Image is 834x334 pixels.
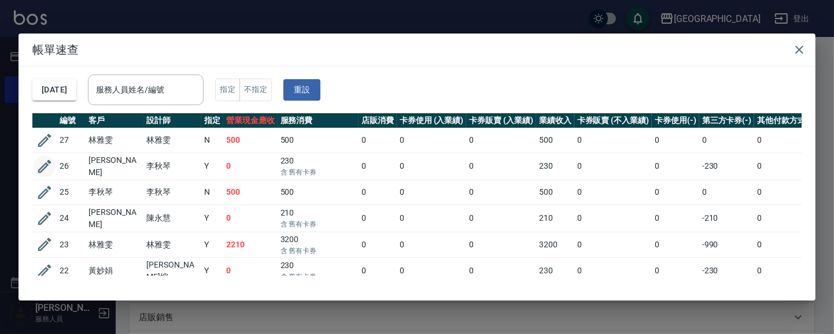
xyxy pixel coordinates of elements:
td: 26 [57,153,86,180]
td: 0 [397,205,467,232]
td: 0 [754,232,818,257]
td: 0 [359,205,397,232]
td: 210 [278,205,359,232]
td: 500 [223,180,278,205]
th: 服務消費 [278,113,359,128]
th: 客戶 [86,113,143,128]
button: [DATE] [32,79,76,101]
td: 李秋琴 [143,153,201,180]
td: 0 [574,232,652,257]
h2: 帳單速查 [19,34,815,66]
td: -990 [699,232,755,257]
td: 0 [466,180,536,205]
td: 22 [57,257,86,284]
button: 重設 [283,79,320,101]
th: 其他付款方式(-) [754,113,818,128]
td: Y [201,153,223,180]
td: -230 [699,257,755,284]
td: 230 [536,153,574,180]
td: N [201,128,223,153]
th: 卡券販賣 (入業績) [466,113,536,128]
p: 含 舊有卡券 [281,219,356,229]
td: 0 [466,128,536,153]
td: 0 [359,180,397,205]
td: 0 [359,232,397,257]
th: 第三方卡券(-) [699,113,755,128]
td: Y [201,205,223,232]
td: -210 [699,205,755,232]
button: 不指定 [239,79,272,101]
td: 林雅雯 [143,128,201,153]
th: 卡券使用 (入業績) [397,113,467,128]
td: [PERSON_NAME] [86,153,143,180]
td: 0 [359,128,397,153]
td: 陳永慧 [143,205,201,232]
td: 0 [574,180,652,205]
td: 0 [652,205,699,232]
td: 0 [466,232,536,257]
td: 0 [699,128,755,153]
td: Y [201,257,223,284]
td: 0 [652,128,699,153]
p: 含 舊有卡券 [281,246,356,256]
td: 500 [536,180,574,205]
p: 含 舊有卡券 [281,272,356,282]
td: [PERSON_NAME] [86,205,143,232]
td: 0 [397,232,467,257]
td: 林雅雯 [86,232,143,257]
td: 0 [466,257,536,284]
button: 指定 [215,79,240,101]
td: N [201,180,223,205]
td: 0 [223,257,278,284]
td: 黃妙娟 [86,257,143,284]
td: 0 [466,205,536,232]
td: 0 [466,153,536,180]
td: 500 [536,128,574,153]
td: 25 [57,180,86,205]
td: 李秋琴 [143,180,201,205]
td: 0 [359,153,397,180]
td: 0 [754,153,818,180]
td: 500 [278,180,359,205]
th: 卡券販賣 (不入業績) [574,113,652,128]
th: 卡券使用(-) [652,113,699,128]
td: 林雅雯 [86,128,143,153]
th: 指定 [201,113,223,128]
td: 0 [574,205,652,232]
td: 0 [652,257,699,284]
td: 0 [574,128,652,153]
td: 0 [699,180,755,205]
td: 0 [359,257,397,284]
td: 0 [652,180,699,205]
th: 營業現金應收 [223,113,278,128]
td: 0 [754,257,818,284]
td: 0 [574,257,652,284]
td: 0 [652,153,699,180]
td: 0 [397,153,467,180]
td: 林雅雯 [143,232,201,257]
th: 業績收入 [536,113,574,128]
td: 0 [397,180,467,205]
td: 23 [57,232,86,257]
td: 0 [397,128,467,153]
td: 0 [754,180,818,205]
p: 含 舊有卡券 [281,167,356,177]
td: 3200 [278,232,359,257]
td: 230 [278,257,359,284]
th: 設計師 [143,113,201,128]
td: 0 [223,153,278,180]
th: 店販消費 [359,113,397,128]
td: 230 [536,257,574,284]
td: 0 [754,205,818,232]
td: 0 [754,128,818,153]
td: 230 [278,153,359,180]
td: 210 [536,205,574,232]
td: Y [201,232,223,257]
td: 27 [57,128,86,153]
td: 500 [223,128,278,153]
td: 0 [574,153,652,180]
td: 0 [652,232,699,257]
th: 編號 [57,113,86,128]
td: 李秋琴 [86,180,143,205]
td: 3200 [536,232,574,257]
